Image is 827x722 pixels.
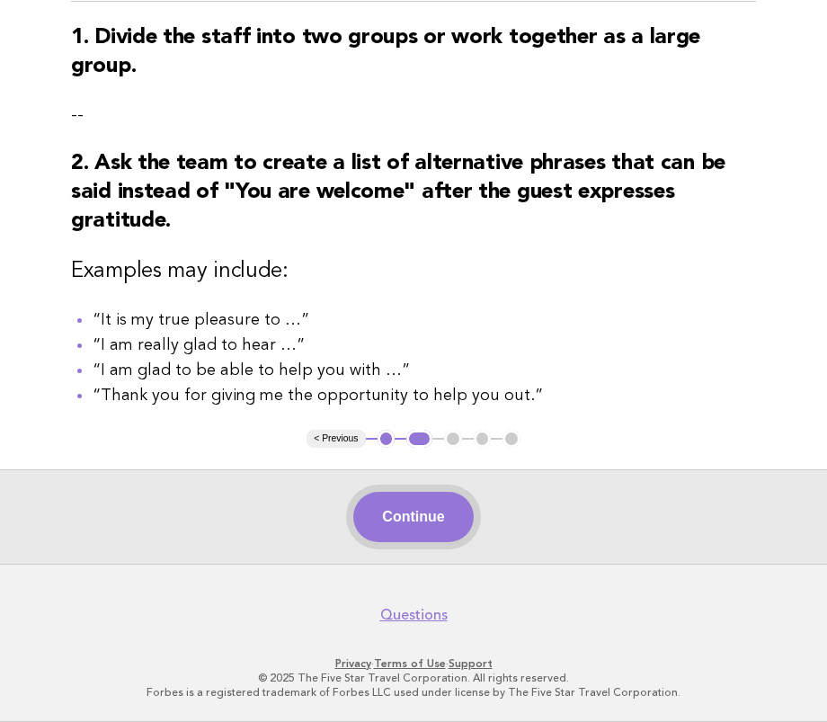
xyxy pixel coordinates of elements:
[378,430,396,448] button: 1
[25,656,802,671] p: · ·
[93,383,756,408] li: “Thank you for giving me the opportunity to help you out.”
[307,430,365,448] button: < Previous
[374,657,446,670] a: Terms of Use
[71,257,756,286] h3: Examples may include:
[380,606,448,624] a: Questions
[71,27,700,77] strong: 1. Divide the staff into two groups or work together as a large group.
[93,308,756,333] li: “It is my true pleasure to …”
[25,671,802,685] p: © 2025 The Five Star Travel Corporation. All rights reserved.
[335,657,371,670] a: Privacy
[93,358,756,383] li: “I am glad to be able to help you with …”
[406,430,432,448] button: 2
[353,492,473,542] button: Continue
[93,333,756,358] li: “I am really glad to hear …”
[71,153,725,232] strong: 2. Ask the team to create a list of alternative phrases that can be said instead of "You are welc...
[25,685,802,700] p: Forbes is a registered trademark of Forbes LLC used under license by The Five Star Travel Corpora...
[449,657,493,670] a: Support
[71,103,756,128] p: --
